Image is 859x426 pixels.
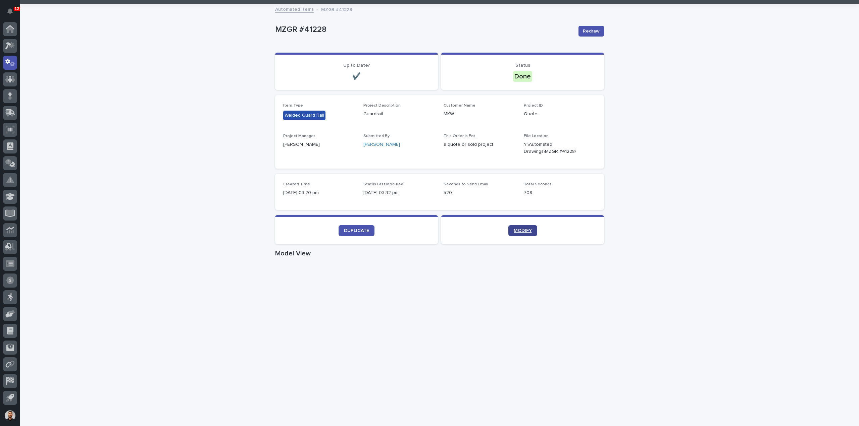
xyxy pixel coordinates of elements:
[283,72,430,80] p: ✔️
[363,189,436,196] p: [DATE] 03:32 pm
[339,225,374,236] a: DUPLICATE
[444,111,516,118] p: MKW
[275,5,314,13] a: Automated Items
[363,141,400,148] a: [PERSON_NAME]
[444,141,516,148] p: a quote or sold project
[444,104,475,108] span: Customer Name
[363,134,390,138] span: Submitted By
[524,111,596,118] p: Quote
[283,104,303,108] span: Item Type
[283,141,355,148] p: [PERSON_NAME]
[283,111,325,120] div: Welded Guard Rail
[15,6,19,11] p: 12
[3,409,17,423] button: users-avatar
[524,182,552,186] span: Total Seconds
[321,5,352,13] p: MZGR #41228
[524,141,580,155] : Y:\Automated Drawings\MZGR #41228\
[344,228,369,233] span: DUPLICATE
[363,111,436,118] p: Guardrail
[524,104,543,108] span: Project ID
[514,228,532,233] span: MODIFY
[524,189,596,196] p: 709
[524,134,549,138] span: File Location
[283,189,355,196] p: [DATE] 03:20 pm
[444,189,516,196] p: 520
[583,28,600,35] span: Redraw
[444,182,488,186] span: Seconds to Send Email
[363,104,401,108] span: Project Description
[3,4,17,18] button: Notifications
[8,8,17,19] div: Notifications12
[515,63,530,68] span: Status
[283,182,310,186] span: Created Time
[275,249,604,257] h1: Model View
[363,182,403,186] span: Status Last Modified
[343,63,370,68] span: Up to Date?
[444,134,478,138] span: This Order is For...
[578,26,604,37] button: Redraw
[513,71,532,82] div: Done
[275,25,573,35] p: MZGR #41228
[283,134,315,138] span: Project Manager
[508,225,537,236] a: MODIFY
